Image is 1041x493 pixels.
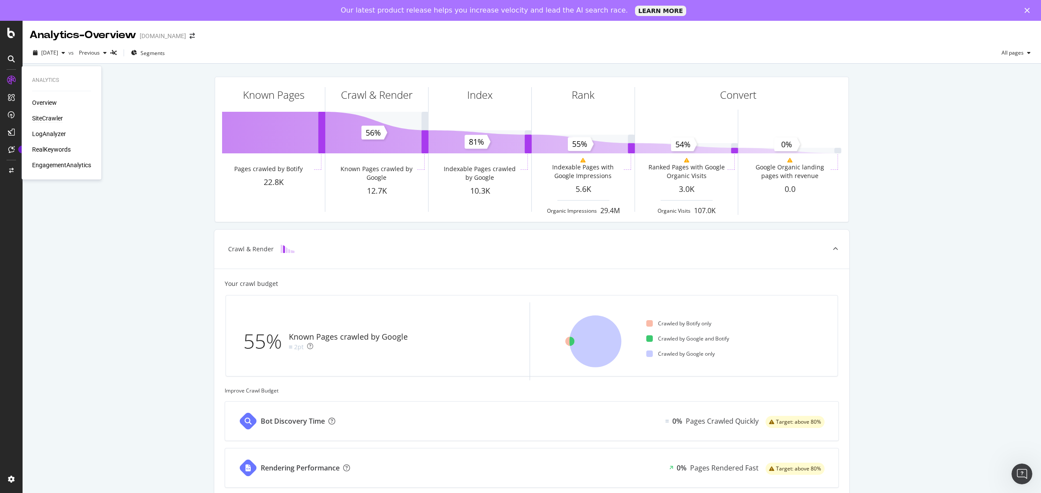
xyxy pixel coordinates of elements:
div: Index [467,88,493,102]
div: 0% [677,463,687,473]
div: 22.8K [222,177,325,188]
img: Equal [665,420,669,422]
div: [DOMAIN_NAME] [140,32,186,40]
a: RealKeywords [32,145,71,154]
div: Crawled by Botify only [646,320,711,327]
div: 55% [243,327,289,356]
div: Pages Rendered Fast [690,463,759,473]
div: Indexable Pages crawled by Google [441,165,518,182]
a: Overview [32,98,57,107]
div: Rendering Performance [261,463,340,473]
div: warning label [766,463,825,475]
div: Crawled by Google only [646,350,715,357]
div: Analytics [32,77,91,84]
button: Segments [128,46,168,60]
div: 0% [672,416,682,426]
div: 2pt [294,343,304,351]
div: 12.7K [325,185,428,197]
div: 29.4M [600,206,620,216]
div: Organic Impressions [547,207,597,214]
span: Previous [75,49,100,56]
a: EngagementAnalytics [32,161,91,169]
div: Crawl & Render [341,88,412,102]
iframe: Intercom live chat [1012,464,1032,484]
button: All pages [998,46,1034,60]
div: Indexable Pages with Google Impressions [544,163,622,180]
div: Pages crawled by Botify [234,165,303,173]
div: Our latest product release helps you increase velocity and lead the AI search race. [341,6,628,15]
span: Target: above 80% [776,419,821,425]
div: Known Pages crawled by Google [289,331,408,343]
div: warning label [766,416,825,428]
div: Pages Crawled Quickly [686,416,759,426]
div: Crawled by Google and Botify [646,335,729,342]
a: SiteCrawler [32,114,63,123]
button: Previous [75,46,110,60]
span: Segments [141,49,165,57]
div: arrow-right-arrow-left [190,33,195,39]
div: Known Pages [243,88,304,102]
span: All pages [998,49,1024,56]
div: Rank [572,88,595,102]
div: Close [1025,8,1033,13]
a: LEARN MORE [635,6,687,16]
span: 2025 Aug. 10th [41,49,58,56]
div: 10.3K [429,185,531,197]
img: Equal [289,346,292,348]
div: Analytics - Overview [29,28,136,42]
a: Rendering Performance0%Pages Rendered Fastwarning label [225,448,839,488]
div: Tooltip anchor [18,146,26,153]
div: Bot Discovery Time [261,416,325,426]
div: Crawl & Render [228,245,274,253]
div: Improve Crawl Budget [225,387,839,394]
div: 5.6K [532,184,635,195]
a: Bot Discovery TimeEqual0%Pages Crawled Quicklywarning label [225,401,839,441]
div: Known Pages crawled by Google [337,165,415,182]
span: vs [69,49,75,56]
img: block-icon [281,245,295,253]
span: Target: above 80% [776,466,821,471]
div: Your crawl budget [225,279,278,288]
a: LogAnalyzer [32,130,66,138]
button: [DATE] [29,46,69,60]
